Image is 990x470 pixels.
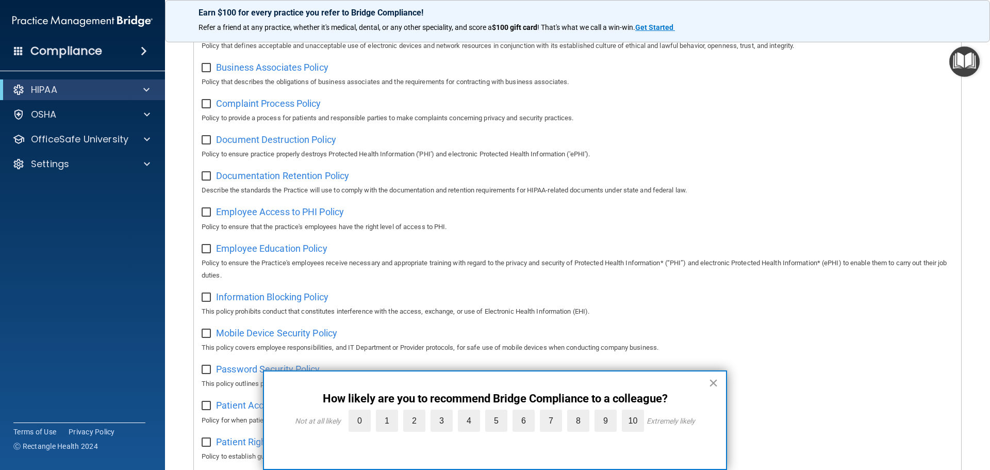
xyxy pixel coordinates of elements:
p: OfficeSafe University [31,133,128,145]
span: Complaint Process Policy [216,98,321,109]
p: HIPAA [31,84,57,96]
button: Open Resource Center [949,46,980,77]
button: Close [708,375,718,391]
p: Describe the standards the Practice will use to comply with the documentation and retention requi... [202,184,953,197]
span: Ⓒ Rectangle Health 2024 [13,441,98,451]
img: PMB logo [12,11,153,31]
p: OSHA [31,108,57,121]
label: 5 [485,410,507,432]
span: Patient Access to PHI Policy [216,400,333,411]
span: Business Associates Policy [216,62,328,73]
p: This policy outlines password regulations for corporate databases, operating systems, and devices... [202,378,953,390]
span: Document Destruction Policy [216,134,336,145]
span: Mobile Device Security Policy [216,328,337,338]
p: Policy that describes the obligations of business associates and the requirements for contracting... [202,76,953,88]
label: 8 [567,410,589,432]
span: Employee Access to PHI Policy [216,206,344,217]
p: Earn $100 for every practice you refer to Bridge Compliance! [199,8,956,18]
label: 7 [540,410,562,432]
label: 2 [403,410,425,432]
p: Policy to ensure the Practice's employees receive necessary and appropriate training with regard ... [202,257,953,282]
span: Documentation Retention Policy [216,170,349,181]
span: Refer a friend at any practice, whether it's medical, dental, or any other speciality, and score a [199,23,492,31]
p: Policy to ensure practice properly destroys Protected Health Information ('PHI') and electronic P... [202,148,953,160]
span: Password Security Policy [216,364,320,375]
label: 0 [349,410,371,432]
span: Patient Right to an Accounting of Disclosures of PHI Policy [216,436,456,447]
label: 10 [622,410,644,432]
label: 9 [595,410,617,432]
strong: Get Started [635,23,673,31]
span: ! That's what we call a win-win. [537,23,635,31]
p: How likely are you to recommend Bridge Compliance to a colleague? [285,392,705,406]
strong: $100 gift card [492,23,537,31]
p: Policy for when patients request access to PHI. [202,414,953,427]
span: Employee Education Policy [216,243,327,254]
a: Terms of Use [13,427,56,437]
label: 6 [513,410,535,432]
a: Privacy Policy [69,427,115,437]
h4: Compliance [30,44,102,58]
label: 3 [431,410,453,432]
p: This policy prohibits conduct that constitutes interference with the access, exchange, or use of ... [202,305,953,318]
p: Settings [31,158,69,170]
div: Extremely likely [647,417,695,425]
span: Information Blocking Policy [216,291,328,302]
p: Policy to establish guidelines for reviewing a patient’s right to receive an accounting of disclo... [202,450,953,463]
div: Not at all likely [295,417,341,425]
p: Policy that defines acceptable and unacceptable use of electronic devices and network resources i... [202,40,953,52]
label: 4 [458,410,480,432]
p: This policy covers employee responsibilities, and IT Department or Provider protocols, for safe u... [202,342,953,354]
p: Policy to ensure that the practice's employees have the right level of access to PHI. [202,221,953,233]
p: Policy to provide a process for patients and responsible parties to make complaints concerning pr... [202,112,953,124]
label: 1 [376,410,398,432]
